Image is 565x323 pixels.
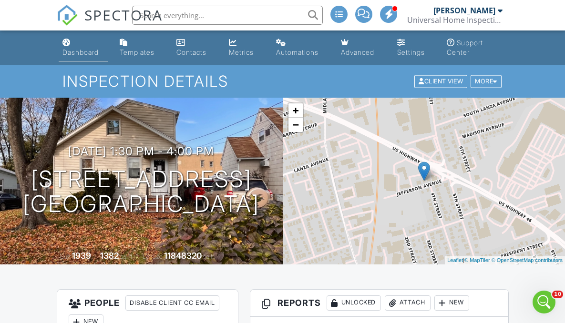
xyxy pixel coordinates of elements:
div: Templates [120,48,154,56]
span: sq.ft. [203,253,215,260]
div: More [471,75,502,88]
a: Client View [413,77,470,84]
a: Settings [393,34,435,61]
span: Built [60,253,71,260]
a: Metrics [225,34,265,61]
h1: Inspection Details [62,73,502,90]
span: 10 [552,291,563,298]
button: Start recording [61,242,68,250]
button: Send a message… [164,239,179,254]
div: [PERSON_NAME]. It took someone else's eyes here. We missed this - [15,211,149,230]
a: SPECTORA [57,13,163,33]
h3: Reports [250,290,508,317]
button: Emoji picker [15,242,22,250]
a: © MapTiler [464,257,490,263]
p: Active [46,12,65,21]
div: Automations [276,48,318,56]
a: Advanced [337,34,385,61]
div: Nuts. Okay I'm going to loop in my team here to see if they can shed some light on this or if we ... [8,121,156,169]
input: Search everything... [132,6,323,25]
div: Thank you! [138,182,175,192]
div: Client View [414,75,467,88]
div: Metrics [229,48,254,56]
div: Advanced [341,48,374,56]
img: Profile image for Georgia [27,5,42,20]
div: Settings [397,48,425,56]
span: sq. ft. [120,253,134,260]
div: New [434,295,469,311]
div: 1382 [100,251,119,261]
button: Upload attachment [45,242,53,250]
textarea: Message… [8,222,183,239]
div: Georgia says… [8,121,183,177]
a: Dashboard [59,34,109,61]
a: Automations (Advanced) [272,34,330,61]
div: Attach [385,295,431,311]
div: Support Center [447,39,483,56]
img: The Best Home Inspection Software - Spectora [57,5,78,26]
div: 1939 [72,251,91,261]
div: [PERSON_NAME]. It took someone else's eyes here. We missed this - [8,205,156,295]
a: Contacts [173,34,218,61]
div: Thank you! [130,177,183,198]
a: Templates [116,34,164,61]
span: Lot Size [143,253,163,260]
div: Unlocked [327,295,381,311]
iframe: Intercom live chat [533,291,555,313]
div: Disable Client CC Email [125,295,219,311]
div: Nuts. Okay I'm going to loop in my team here to see if they can shed some light on this or if we ... [15,126,149,163]
h3: [DATE] 1:30 pm - 4:00 pm [68,145,214,158]
div: Close [167,4,185,21]
a: Zoom in [288,103,303,118]
h1: [STREET_ADDRESS] [GEOGRAPHIC_DATA] [23,167,259,217]
a: © OpenStreetMap contributors [492,257,563,263]
div: [PERSON_NAME] [433,6,495,15]
button: Home [149,4,167,22]
div: | [445,256,565,264]
div: Universal Home Inspections [407,15,503,25]
div: Michael says… [8,177,183,205]
button: go back [6,4,24,22]
h1: [US_STATE] [46,5,89,12]
div: Dashboard [62,48,99,56]
a: Support Center [443,34,507,61]
div: 11848320 [164,251,202,261]
a: Leaflet [447,257,463,263]
div: Contacts [176,48,206,56]
button: Gif picker [30,242,38,250]
span: SPECTORA [84,5,163,25]
a: Zoom out [288,118,303,132]
div: Georgia says… [8,205,183,316]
